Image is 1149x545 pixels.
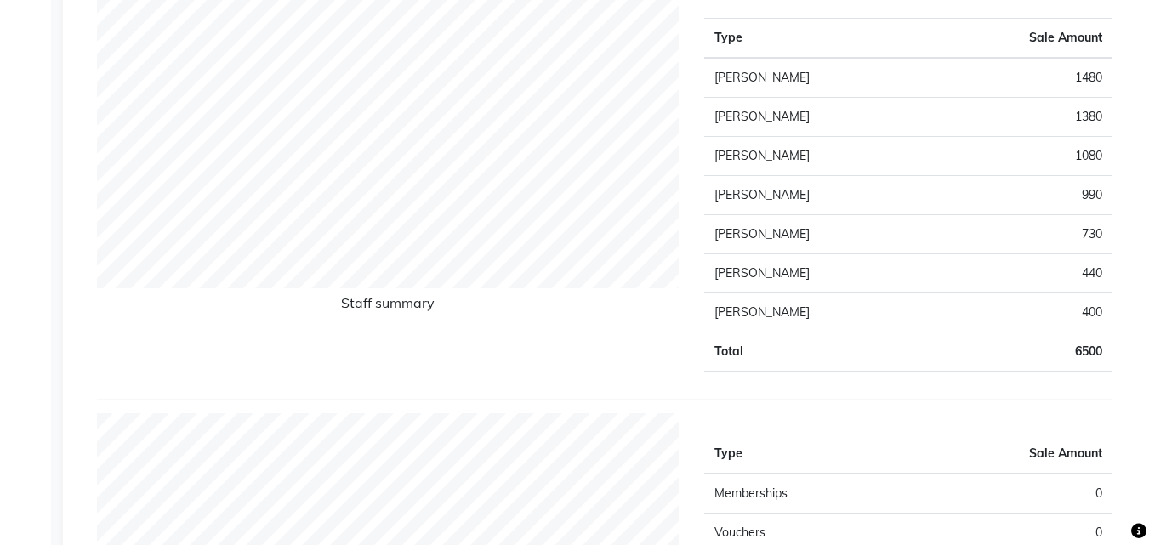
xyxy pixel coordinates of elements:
[704,332,930,372] td: Total
[704,98,930,137] td: [PERSON_NAME]
[930,58,1112,98] td: 1480
[930,98,1112,137] td: 1380
[930,293,1112,332] td: 400
[908,434,1112,474] th: Sale Amount
[930,19,1112,59] th: Sale Amount
[704,176,930,215] td: [PERSON_NAME]
[930,176,1112,215] td: 990
[704,293,930,332] td: [PERSON_NAME]
[704,434,908,474] th: Type
[930,137,1112,176] td: 1080
[704,215,930,254] td: [PERSON_NAME]
[704,137,930,176] td: [PERSON_NAME]
[704,19,930,59] th: Type
[704,474,908,514] td: Memberships
[908,474,1112,514] td: 0
[930,332,1112,372] td: 6500
[930,215,1112,254] td: 730
[930,254,1112,293] td: 440
[704,254,930,293] td: [PERSON_NAME]
[97,295,679,318] h6: Staff summary
[704,58,930,98] td: [PERSON_NAME]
